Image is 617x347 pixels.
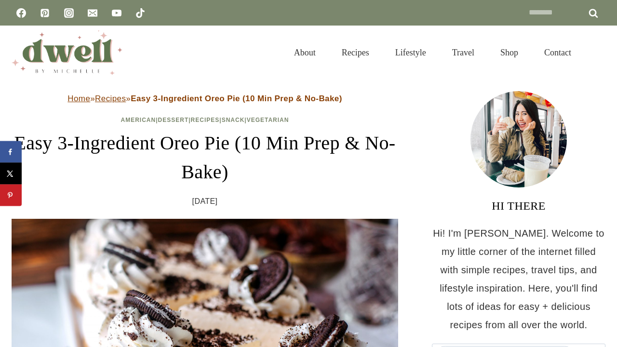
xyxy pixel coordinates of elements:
p: Hi! I'm [PERSON_NAME]. Welcome to my little corner of the internet filled with simple recipes, tr... [432,224,605,334]
a: Pinterest [35,3,54,23]
a: Lifestyle [382,36,439,69]
h1: Easy 3-Ingredient Oreo Pie (10 Min Prep & No-Bake) [12,129,398,187]
a: Dessert [158,117,189,123]
img: DWELL by michelle [12,30,122,75]
span: | | | | [121,117,289,123]
a: YouTube [107,3,126,23]
nav: Primary Navigation [281,36,584,69]
a: Home [67,94,90,103]
a: Recipes [329,36,382,69]
a: Recipes [191,117,220,123]
a: Snack [222,117,245,123]
a: Email [83,3,102,23]
a: About [281,36,329,69]
a: TikTok [131,3,150,23]
h3: HI THERE [432,197,605,214]
a: Travel [439,36,487,69]
a: Shop [487,36,531,69]
a: Facebook [12,3,31,23]
a: Recipes [95,94,126,103]
button: View Search Form [589,44,605,61]
a: Vegetarian [247,117,289,123]
strong: Easy 3-Ingredient Oreo Pie (10 Min Prep & No-Bake) [131,94,342,103]
a: Instagram [59,3,79,23]
a: Contact [531,36,584,69]
a: American [121,117,156,123]
time: [DATE] [192,194,218,209]
span: » » [67,94,342,103]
